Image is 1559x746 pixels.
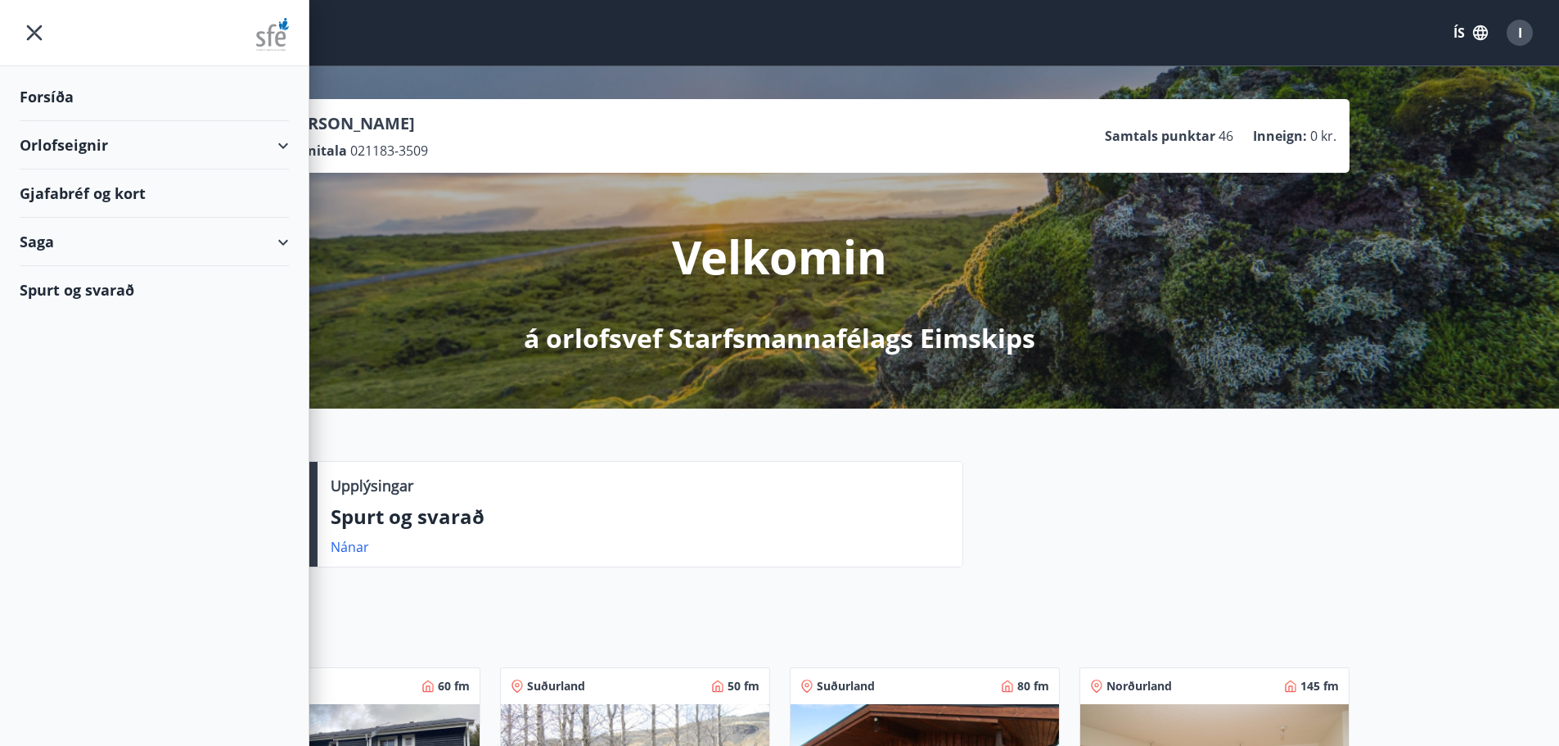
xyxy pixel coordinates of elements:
span: 145 fm [1300,678,1339,694]
button: menu [20,18,49,47]
p: Inneign : [1253,127,1307,145]
span: 60 fm [438,678,470,694]
p: Upplýsingar [331,475,413,496]
p: Samtals punktar [1105,127,1215,145]
button: ÍS [1444,18,1497,47]
div: Spurt og svarað [20,266,289,314]
div: Gjafabréf og kort [20,170,289,218]
p: á orlofsvef Starfsmannafélags Eimskips [524,320,1035,356]
span: I [1518,24,1522,42]
p: Velkomin [672,225,887,287]
span: 021183-3509 [350,142,428,160]
span: 50 fm [728,678,759,694]
img: union_logo [256,18,289,51]
span: 80 fm [1017,678,1049,694]
span: Suðurland [817,678,875,694]
p: Spurt og svarað [331,503,949,531]
p: Kennitala [282,142,347,160]
span: Suðurland [527,678,585,694]
span: 46 [1219,127,1233,145]
p: [PERSON_NAME] [282,112,428,135]
span: Norðurland [1106,678,1172,694]
a: Nánar [331,538,369,556]
div: Forsíða [20,73,289,121]
div: Saga [20,218,289,266]
button: I [1500,13,1539,52]
div: Orlofseignir [20,121,289,170]
span: 0 kr. [1310,127,1336,145]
